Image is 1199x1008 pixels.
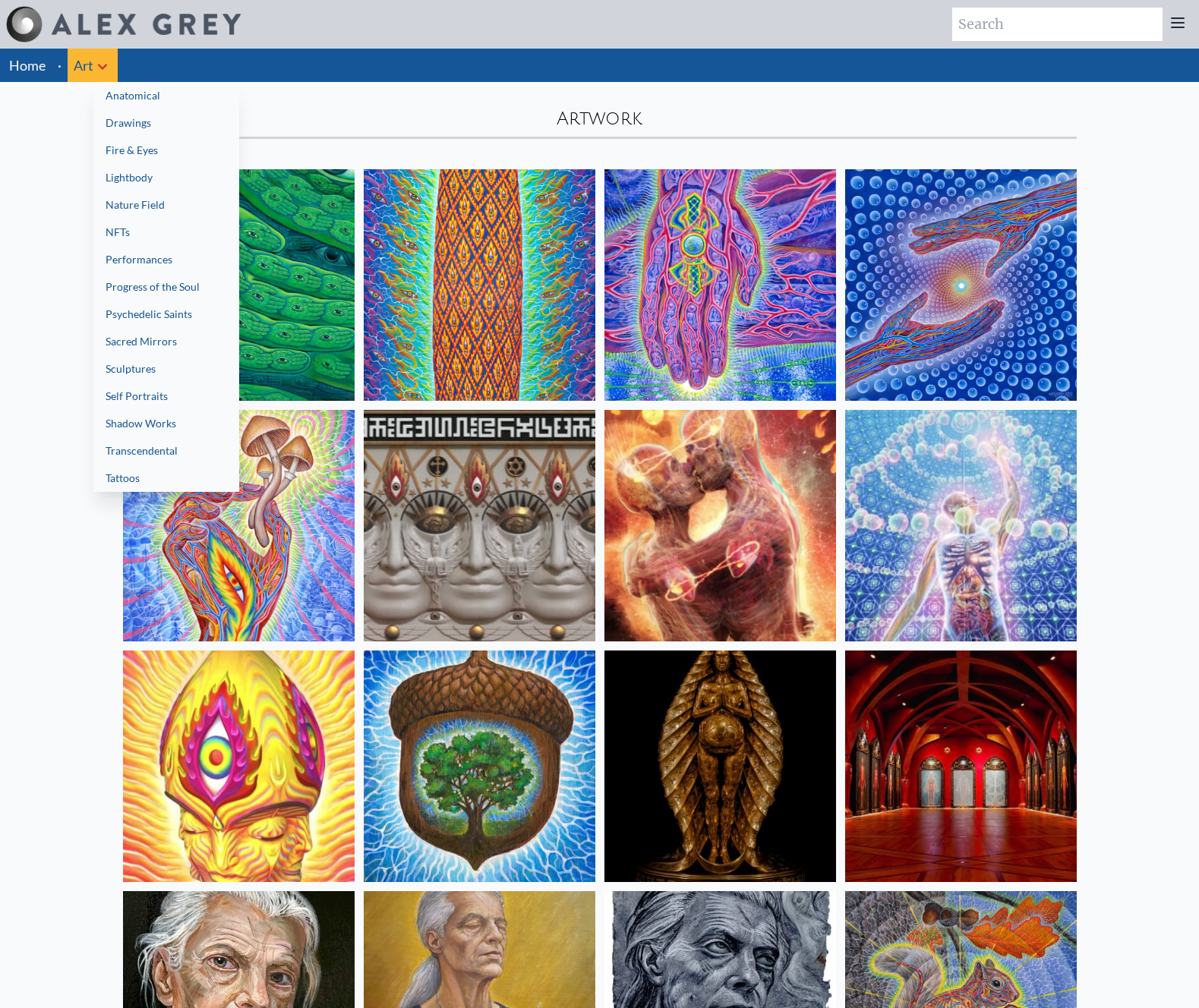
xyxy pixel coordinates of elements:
[93,355,239,383] a: Sculptures
[93,109,239,137] a: Drawings
[93,410,239,437] a: Shadow Works
[93,465,239,492] a: Tattoos
[93,328,239,355] a: Sacred Mirrors
[93,137,239,164] a: Fire & Eyes
[93,191,239,219] a: Nature Field
[93,273,239,301] a: Progress of the Soul
[93,246,239,273] a: Performances
[93,219,239,246] a: NFTs
[93,301,239,328] a: Psychedelic Saints
[93,82,239,109] a: Anatomical
[93,437,239,465] a: Transcendental
[93,383,239,410] a: Self Portraits
[93,164,239,191] a: Lightbody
